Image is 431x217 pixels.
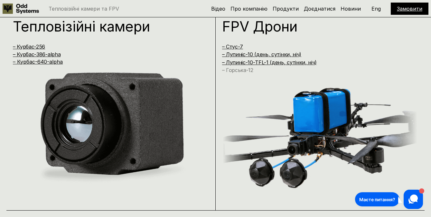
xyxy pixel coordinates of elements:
[371,6,381,11] p: Eng
[222,51,301,58] a: – Лупиніс-10 (день, сутінки, ніч)
[13,59,63,65] a: – Курбас-640-alpha
[341,5,361,12] a: Новини
[13,43,45,50] a: – Курбас-256
[222,59,317,66] a: – Лупиніс-10-TFL-1 (день, сутінки, ніч)
[222,67,253,73] a: – Горська-12
[211,5,225,12] a: Відео
[230,5,267,12] a: Про компанію
[304,5,335,12] a: Доєднатися
[222,43,243,50] a: – Стус-7
[222,19,407,33] h1: FPV Дрони
[13,51,61,58] a: – Курбас-386-alpha
[397,5,422,12] a: Замовити
[49,6,119,11] p: Тепловізійні камери та FPV
[273,5,299,12] a: Продукти
[353,188,425,211] iframe: HelpCrunch
[13,19,197,33] h1: Тепловізійні камери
